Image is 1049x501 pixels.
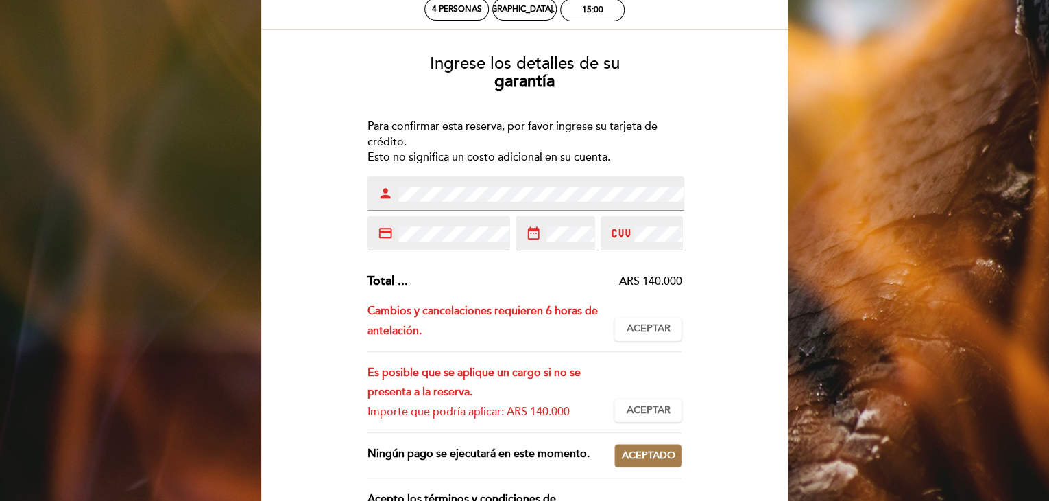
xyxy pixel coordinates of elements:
[367,119,682,166] div: Para confirmar esta reserva, por favor ingrese su tarjeta de crédito. Esto no significa un costo ...
[626,404,670,418] span: Aceptar
[526,226,541,241] i: date_range
[367,363,604,403] div: Es posible que se aplique un cargo si no se presenta a la reserva.
[367,444,615,467] div: Ningún pago se ejecutará en este momento.
[378,226,393,241] i: credit_card
[626,322,670,336] span: Aceptar
[432,4,482,14] span: 4 personas
[494,71,555,91] b: garantía
[408,274,682,290] div: ARS 140.000
[614,318,682,341] button: Aceptar
[378,186,393,201] i: person
[614,399,682,422] button: Aceptar
[621,449,675,463] span: Aceptado
[367,301,615,341] div: Cambios y cancelaciones requieren 6 horas de antelación.
[614,444,682,467] button: Aceptado
[582,5,603,15] div: 15:00
[430,54,620,73] span: Ingrese los detalles de su
[367,402,604,422] div: Importe que podría aplicar: ARS 140.000
[367,273,408,288] span: Total ...
[463,4,586,14] div: [DEMOGRAPHIC_DATA]. 25, sep.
